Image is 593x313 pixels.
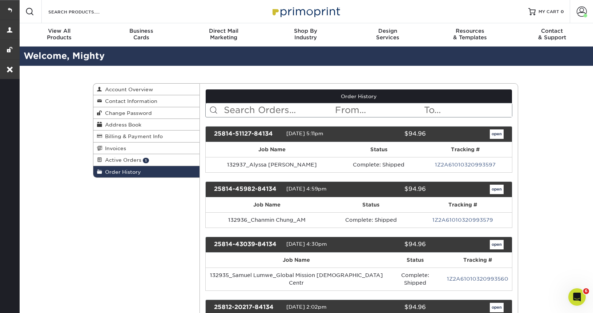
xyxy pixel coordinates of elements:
a: Active Orders 1 [93,154,199,166]
a: Shop ByIndustry [265,23,347,47]
span: Invoices [102,145,126,151]
span: Shop By [265,28,347,34]
div: $94.96 [353,185,431,194]
td: Complete: Shipped [338,157,419,172]
input: Search Orders... [223,103,335,117]
span: View All [18,28,100,34]
input: SEARCH PRODUCTS..... [48,7,118,16]
a: BusinessCards [100,23,182,47]
th: Tracking # [414,197,512,212]
th: Status [338,142,419,157]
span: Design [347,28,429,34]
a: open [490,240,504,249]
a: Billing & Payment Info [93,131,199,142]
th: Tracking # [419,142,512,157]
th: Status [328,197,414,212]
a: Contact Information [93,95,199,107]
div: Products [18,28,100,41]
div: $94.96 [353,240,431,249]
div: Industry [265,28,347,41]
a: Account Overview [93,84,199,95]
span: 6 [583,288,589,294]
div: & Support [511,28,593,41]
input: To... [423,103,512,117]
div: Services [347,28,429,41]
span: [DATE] 5:11pm [286,131,323,136]
span: Active Orders [102,157,141,163]
td: Complete: Shipped [328,212,414,228]
div: & Templates [429,28,511,41]
a: open [490,303,504,312]
span: Account Overview [102,87,153,92]
a: Resources& Templates [429,23,511,47]
td: Complete: Shipped [387,268,443,290]
iframe: Google Customer Reviews [2,291,62,310]
a: DesignServices [347,23,429,47]
a: Contact& Support [511,23,593,47]
span: 0 [561,9,564,14]
a: open [490,129,504,139]
span: Resources [429,28,511,34]
td: 132935_Samuel Lumwe_Global Mission [DEMOGRAPHIC_DATA] Centr [206,268,387,290]
div: $94.96 [353,129,431,139]
iframe: Intercom live chat [568,288,586,306]
a: Order History [93,166,199,177]
span: Contact [511,28,593,34]
a: 1Z2A61010320993597 [435,162,496,168]
a: 1Z2A61010320993579 [432,217,493,223]
span: [DATE] 2:02pm [286,304,327,310]
input: From... [334,103,423,117]
div: Cards [100,28,182,41]
span: Address Book [102,122,141,128]
span: MY CART [538,9,559,15]
th: Job Name [206,197,328,212]
div: 25812-20217-84134 [209,303,286,312]
span: Contact Information [102,98,157,104]
span: 1 [143,158,149,163]
th: Job Name [206,253,387,268]
div: 25814-43039-84134 [209,240,286,249]
a: View AllProducts [18,23,100,47]
span: Order History [102,169,141,175]
a: open [490,185,504,194]
div: Marketing [182,28,265,41]
h2: Welcome, Mighty [18,49,593,63]
a: Invoices [93,143,199,154]
span: Change Password [102,110,152,116]
a: Order History [206,89,512,103]
a: Direct MailMarketing [182,23,265,47]
span: [DATE] 4:59pm [286,186,327,192]
a: Change Password [93,107,199,119]
a: 1Z2A61010320993560 [447,276,508,282]
td: 132937_Alyssa [PERSON_NAME] [206,157,339,172]
td: 132936_Chanmin Chung_AM [206,212,328,228]
span: Direct Mail [182,28,265,34]
th: Job Name [206,142,339,157]
div: $94.96 [353,303,431,312]
span: [DATE] 4:30pm [286,241,327,247]
th: Tracking # [443,253,512,268]
a: Address Book [93,119,199,131]
span: Business [100,28,182,34]
div: 25814-51127-84134 [209,129,286,139]
th: Status [387,253,443,268]
span: Billing & Payment Info [102,133,163,139]
div: 25814-45982-84134 [209,185,286,194]
img: Primoprint [269,4,342,19]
